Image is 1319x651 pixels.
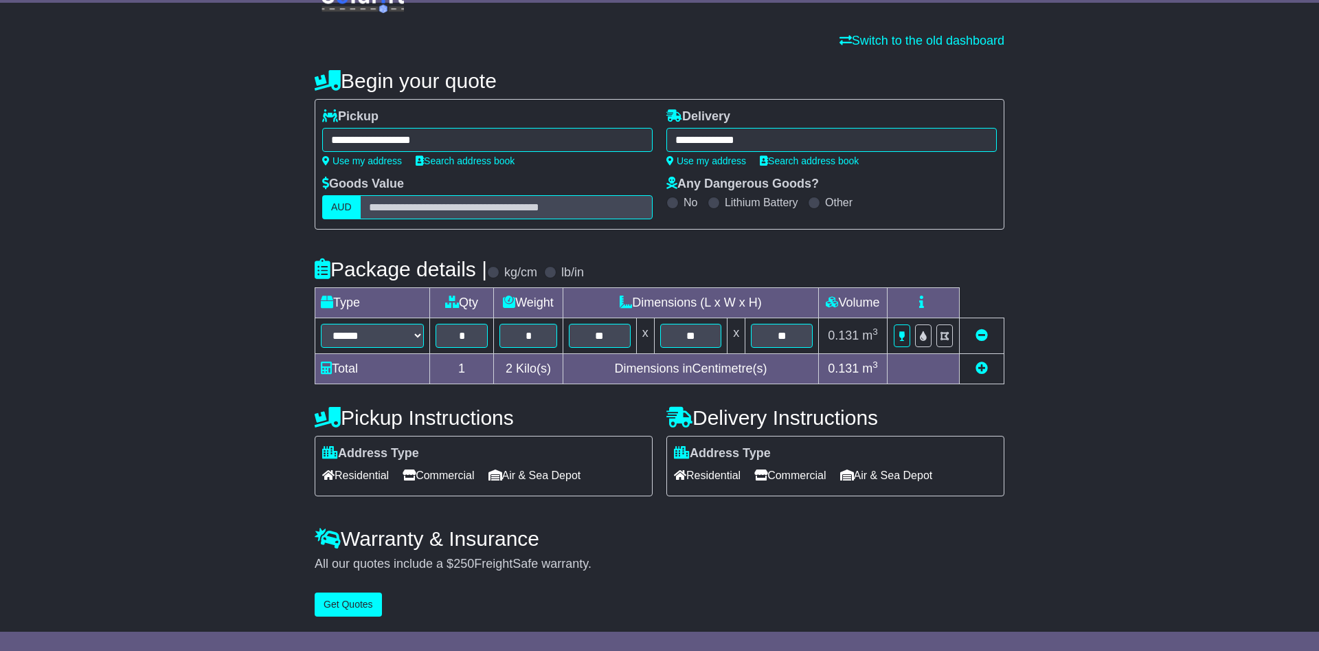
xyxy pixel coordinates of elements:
td: x [728,318,745,354]
h4: Warranty & Insurance [315,527,1004,550]
td: Qty [430,288,494,318]
td: Type [315,288,430,318]
td: Weight [494,288,563,318]
span: 250 [453,557,474,571]
div: All our quotes include a $ FreightSafe warranty. [315,557,1004,572]
span: 0.131 [828,362,859,375]
span: 2 [506,362,512,375]
label: Goods Value [322,177,404,192]
label: kg/cm [504,265,537,280]
a: Switch to the old dashboard [839,34,1004,47]
td: x [636,318,654,354]
a: Search address book [760,155,859,166]
span: 0.131 [828,329,859,342]
span: Air & Sea Depot [840,465,933,486]
span: Residential [322,465,389,486]
label: Other [825,196,853,209]
td: Volume [818,288,887,318]
td: Dimensions (L x W x H) [563,288,818,318]
h4: Package details | [315,258,487,280]
label: AUD [322,195,361,219]
label: Delivery [666,109,730,124]
span: Residential [674,465,741,486]
sup: 3 [872,327,878,337]
button: Get Quotes [315,593,382,617]
label: Pickup [322,109,379,124]
label: lb/in [561,265,584,280]
label: Address Type [674,446,771,461]
label: Lithium Battery [725,196,798,209]
label: Any Dangerous Goods? [666,177,819,192]
sup: 3 [872,360,878,370]
span: Air & Sea Depot [488,465,581,486]
a: Search address book [416,155,515,166]
td: 1 [430,354,494,384]
label: Address Type [322,446,419,461]
a: Remove this item [976,329,988,342]
span: m [862,362,878,375]
a: Use my address [666,155,746,166]
span: Commercial [403,465,474,486]
h4: Begin your quote [315,69,1004,92]
td: Total [315,354,430,384]
h4: Delivery Instructions [666,406,1004,429]
a: Use my address [322,155,402,166]
span: m [862,329,878,342]
a: Add new item [976,362,988,375]
td: Kilo(s) [494,354,563,384]
td: Dimensions in Centimetre(s) [563,354,818,384]
h4: Pickup Instructions [315,406,653,429]
label: No [684,196,697,209]
span: Commercial [754,465,826,486]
